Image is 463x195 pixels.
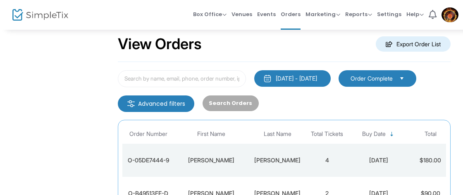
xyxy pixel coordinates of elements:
th: Total Tickets [306,124,348,144]
span: Settings [377,4,401,25]
td: 4 [306,144,348,177]
span: First Name [197,131,225,138]
img: filter [127,100,135,108]
div: O-05DE7444-9 [124,156,172,164]
th: Total [410,124,451,144]
button: Select [396,74,408,83]
input: Search by name, email, phone, order number, ip address, or last 4 digits of card [118,70,246,87]
span: Reports [345,10,372,18]
img: monthly [263,74,272,83]
span: Last Name [264,131,291,138]
div: [DATE] - [DATE] [276,74,317,83]
button: [DATE] - [DATE] [254,70,331,87]
span: Buy Date [362,131,386,138]
span: Order Complete [351,74,393,83]
div: Carter [251,156,304,164]
span: Sortable [389,131,395,138]
div: 9/21/2025 [350,156,408,164]
span: Events [257,4,276,25]
h2: View Orders [118,35,202,53]
span: Order Number [129,131,167,138]
div: Cathy [176,156,246,164]
td: $180.00 [410,144,451,177]
m-button: Advanced filters [118,95,194,112]
m-button: Export Order List [376,36,451,52]
span: Marketing [305,10,340,18]
span: Box Office [193,10,227,18]
span: Orders [281,4,301,25]
span: Help [406,10,424,18]
span: Venues [231,4,252,25]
